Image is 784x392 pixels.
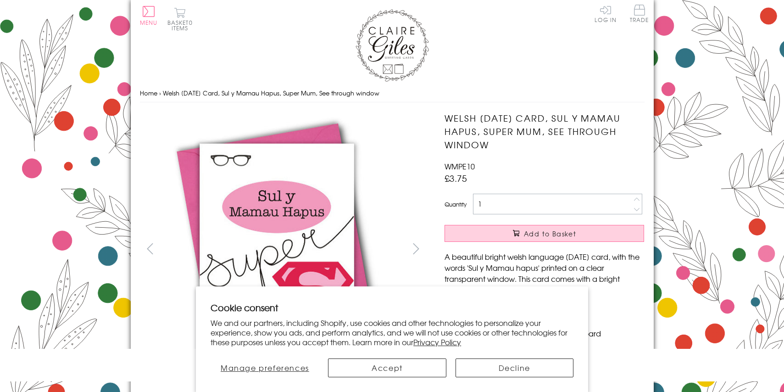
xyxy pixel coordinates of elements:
span: 0 items [172,18,193,32]
a: Log In [595,5,617,22]
a: Trade [630,5,649,24]
img: Welsh Mother's Day Card, Sul y Mamau Hapus, Super Mum, See through window [426,112,701,387]
img: Welsh Mother's Day Card, Sul y Mamau Hapus, Super Mum, See through window [139,112,415,387]
p: A beautiful bright welsh language [DATE] card, with the words 'Sul y Mamau hapus' printed on a cl... [445,251,644,295]
span: › [159,89,161,97]
h1: Welsh [DATE] Card, Sul y Mamau Hapus, Super Mum, See through window [445,112,644,151]
span: £3.75 [445,172,467,185]
button: next [406,238,426,259]
nav: breadcrumbs [140,84,645,103]
h2: Cookie consent [211,301,573,314]
p: We and our partners, including Shopify, use cookies and other technologies to personalize your ex... [211,318,573,347]
button: prev [140,238,161,259]
img: Claire Giles Greetings Cards [356,9,429,82]
span: Menu [140,18,158,27]
button: Menu [140,6,158,25]
button: Basket0 items [167,7,193,31]
span: Add to Basket [524,229,576,238]
span: Trade [630,5,649,22]
span: Welsh [DATE] Card, Sul y Mamau Hapus, Super Mum, See through window [163,89,379,97]
a: Privacy Policy [413,336,461,347]
button: Accept [328,358,446,377]
span: Manage preferences [221,362,309,373]
span: WMPE10 [445,161,475,172]
button: Manage preferences [211,358,319,377]
label: Quantity [445,200,467,208]
button: Decline [456,358,573,377]
button: Add to Basket [445,225,644,242]
a: Home [140,89,157,97]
